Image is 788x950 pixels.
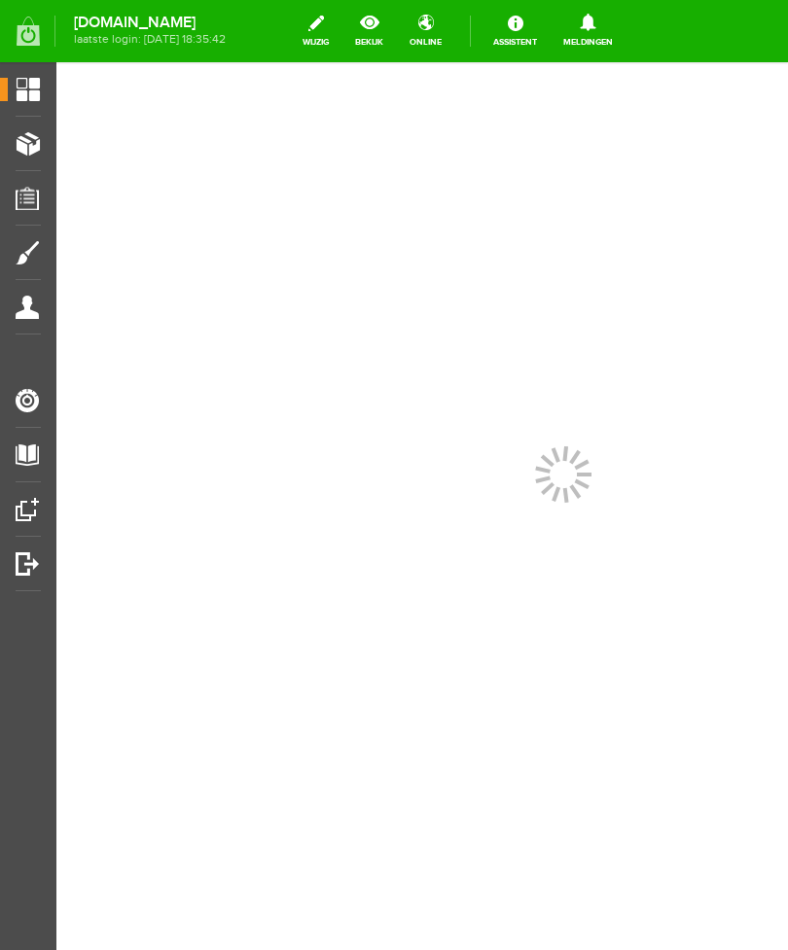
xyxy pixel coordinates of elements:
a: online [398,10,453,53]
a: bekijk [343,10,395,53]
strong: [DOMAIN_NAME] [74,18,226,28]
span: laatste login: [DATE] 18:35:42 [74,34,226,45]
a: wijzig [291,10,340,53]
a: Meldingen [552,10,625,53]
a: Assistent [482,10,549,53]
